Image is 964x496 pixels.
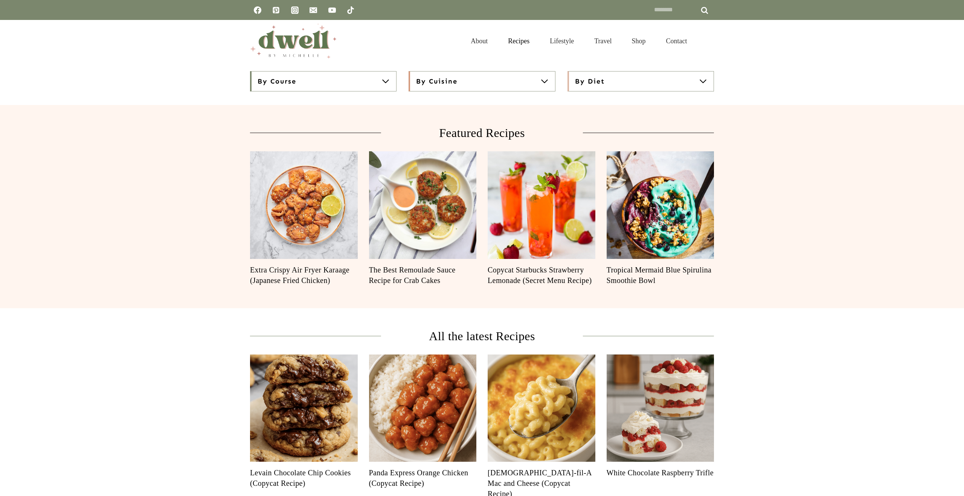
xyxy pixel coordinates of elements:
a: Read More Copycat Starbucks Strawberry Lemonade (Secret Menu Recipe) [488,151,595,259]
span: By Diet [575,77,605,86]
span: By Cuisine [416,77,458,86]
a: Travel [584,28,622,54]
h2: Featured Recipes [393,124,570,142]
a: Read More Tropical Mermaid Blue Spirulina Smoothie Bowl [607,151,714,259]
a: Facebook [250,3,265,18]
a: Levain Chocolate Chip Cookies (Copycat Recipe) [250,467,358,488]
a: Read More Levain Chocolate Chip Cookies (Copycat Recipe) [250,355,358,462]
a: Read More White Chocolate Raspberry Trifle [607,355,714,462]
button: View Search Form [701,35,714,47]
a: Lifestyle [540,28,584,54]
a: White Chocolate Raspberry Trifle [607,467,714,478]
button: By Cuisine [409,71,555,91]
a: Email [306,3,321,18]
img: Crab,Cake,With,Remoulade,Sauce,And,Lemon,In,A,White [369,151,477,259]
nav: Primary Navigation [461,28,697,54]
h2: All the latest Recipes [393,327,570,345]
a: YouTube [325,3,340,18]
button: By Course [250,71,397,91]
a: Pinterest [268,3,284,18]
a: Shop [622,28,656,54]
a: Recipes [498,28,540,54]
img: DWELL by michelle [250,24,337,58]
a: The Best Remoulade Sauce Recipe for Crab Cakes [369,265,477,286]
a: Copycat Starbucks Strawberry Lemonade (Secret Menu Recipe) [488,265,595,286]
a: Tropical Mermaid Blue Spirulina Smoothie Bowl [607,265,714,286]
a: TikTok [343,3,358,18]
img: easy breakfast blue smoothie bowl with toppings spirulina coconut bowl spoon [607,151,714,259]
a: Contact [656,28,697,54]
a: Read More Panda Express Orange Chicken (Copycat Recipe) [369,355,477,462]
a: Extra Crispy Air Fryer Karaage (Japanese Fried Chicken) [250,265,358,286]
img: starbucks secret menu copycat recipe strawberry lemonade [488,151,595,259]
button: By Diet [567,71,714,91]
div: Post Carousel [250,151,714,289]
a: Read More The Best Remoulade Sauce Recipe for Crab Cakes [369,151,477,259]
a: About [461,28,498,54]
a: Panda Express Orange Chicken (Copycat Recipe) [369,467,477,488]
a: Instagram [287,3,302,18]
span: By Course [258,77,296,86]
img: crispy chicken karaage on a plate and a slice of lemon [250,151,358,259]
a: Read More Chick-fil-A Mac and Cheese (Copycat Recipe) [488,355,595,462]
a: Read More Extra Crispy Air Fryer Karaage (Japanese Fried Chicken) [250,151,358,259]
